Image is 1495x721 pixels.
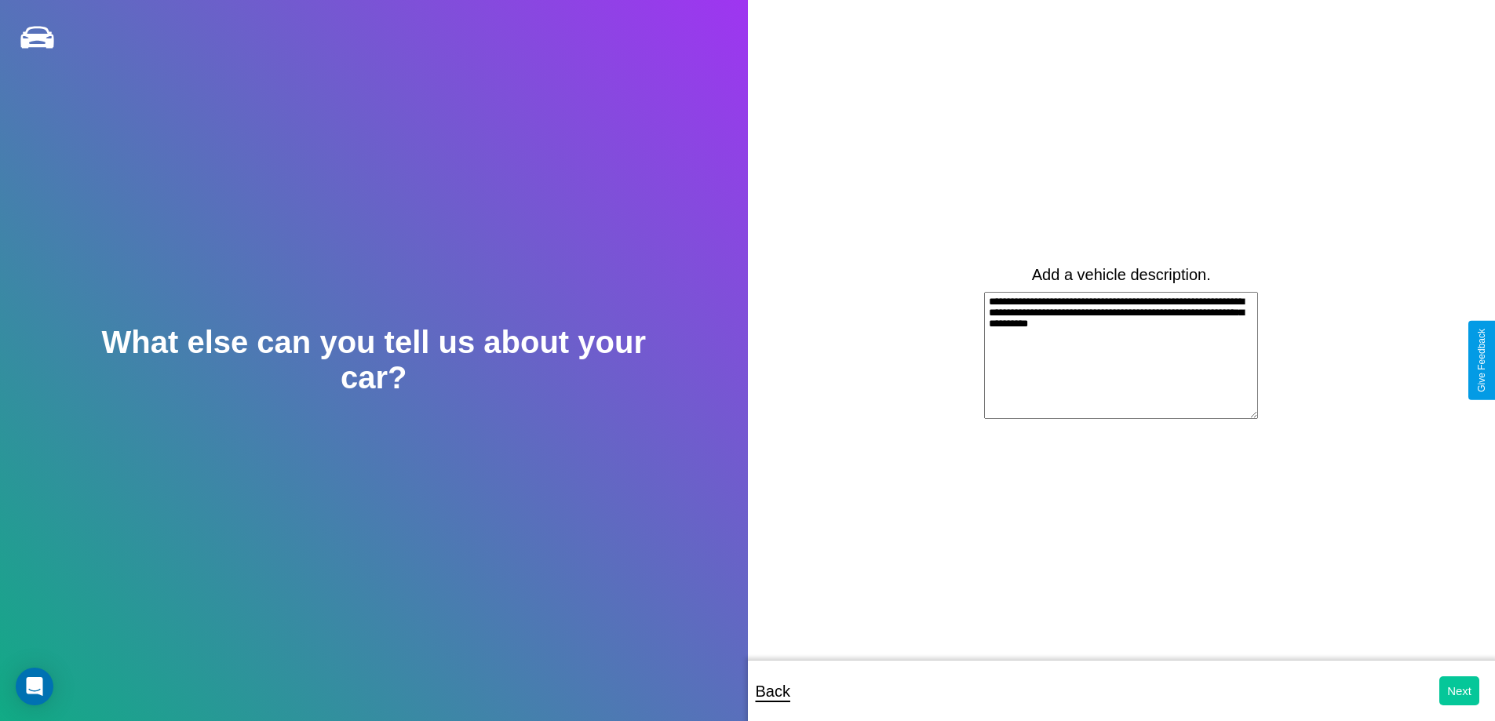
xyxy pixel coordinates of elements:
p: Back [756,677,790,705]
h2: What else can you tell us about your car? [75,325,673,395]
label: Add a vehicle description. [1032,266,1211,284]
div: Give Feedback [1476,329,1487,392]
button: Next [1439,676,1479,705]
div: Open Intercom Messenger [16,668,53,705]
